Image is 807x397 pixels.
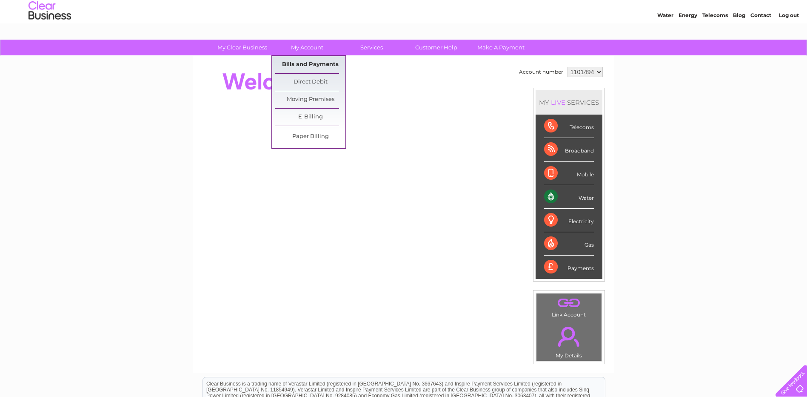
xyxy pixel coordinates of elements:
a: My Account [272,40,342,55]
div: Broadband [544,138,594,161]
a: Make A Payment [466,40,536,55]
td: Account number [517,65,565,79]
div: Telecoms [544,115,594,138]
a: 0333 014 3131 [647,4,705,15]
div: MY SERVICES [536,90,602,115]
a: Direct Debit [275,74,345,91]
a: Telecoms [702,36,728,43]
td: My Details [536,319,602,361]
a: Bills and Payments [275,56,345,73]
a: Water [657,36,673,43]
td: Link Account [536,293,602,320]
a: Services [336,40,407,55]
a: . [539,322,599,351]
a: Blog [733,36,745,43]
a: Contact [750,36,771,43]
img: logo.png [28,22,71,48]
a: Energy [679,36,697,43]
div: Clear Business is a trading name of Verastar Limited (registered in [GEOGRAPHIC_DATA] No. 3667643... [203,5,605,41]
div: Gas [544,232,594,256]
a: My Clear Business [207,40,277,55]
a: Moving Premises [275,91,345,108]
div: Water [544,185,594,209]
a: . [539,296,599,311]
div: LIVE [549,98,567,106]
a: E-Billing [275,109,345,126]
div: Mobile [544,162,594,185]
div: Payments [544,256,594,279]
a: Log out [779,36,799,43]
div: Electricity [544,209,594,232]
a: Paper Billing [275,128,345,145]
a: Customer Help [401,40,471,55]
